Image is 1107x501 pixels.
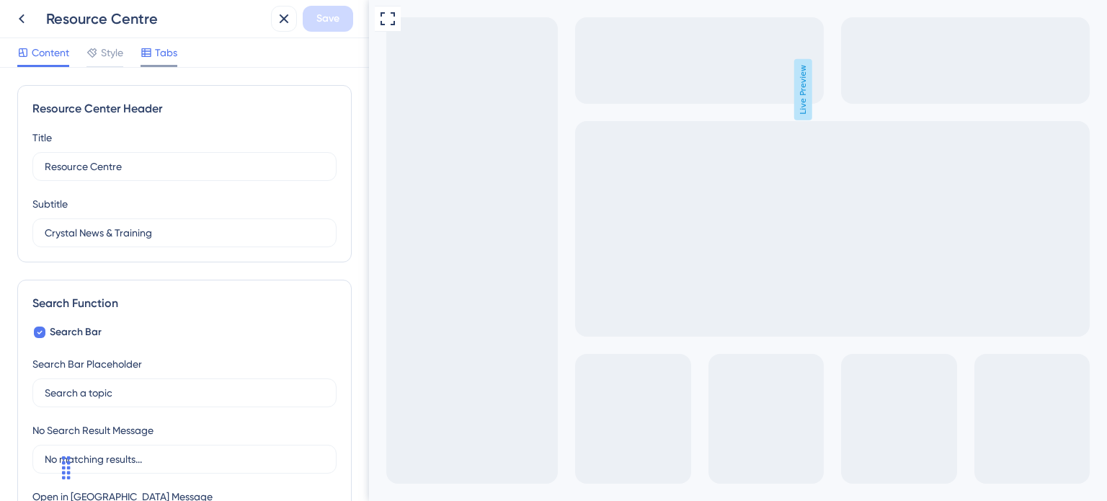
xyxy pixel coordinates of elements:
span: Style [101,44,123,61]
button: Save [303,6,353,32]
input: Title [45,159,324,174]
span: Content [32,44,69,61]
span: Search Bar [50,324,102,341]
span: Save [316,10,339,27]
div: No Search Result Message [32,422,154,439]
div: Title [32,129,52,146]
input: Search a topic [45,385,324,401]
span: Tabs [155,44,177,61]
span: Live Preview [425,59,443,120]
div: Drag [55,446,78,489]
div: Resource Center Header [32,100,337,118]
div: Subtitle [32,195,68,213]
input: Description [45,225,324,241]
input: No matching results... [45,451,324,467]
div: Search Bar Placeholder [32,355,142,373]
div: Resource Centre [46,9,265,29]
div: Search Function [32,295,337,312]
